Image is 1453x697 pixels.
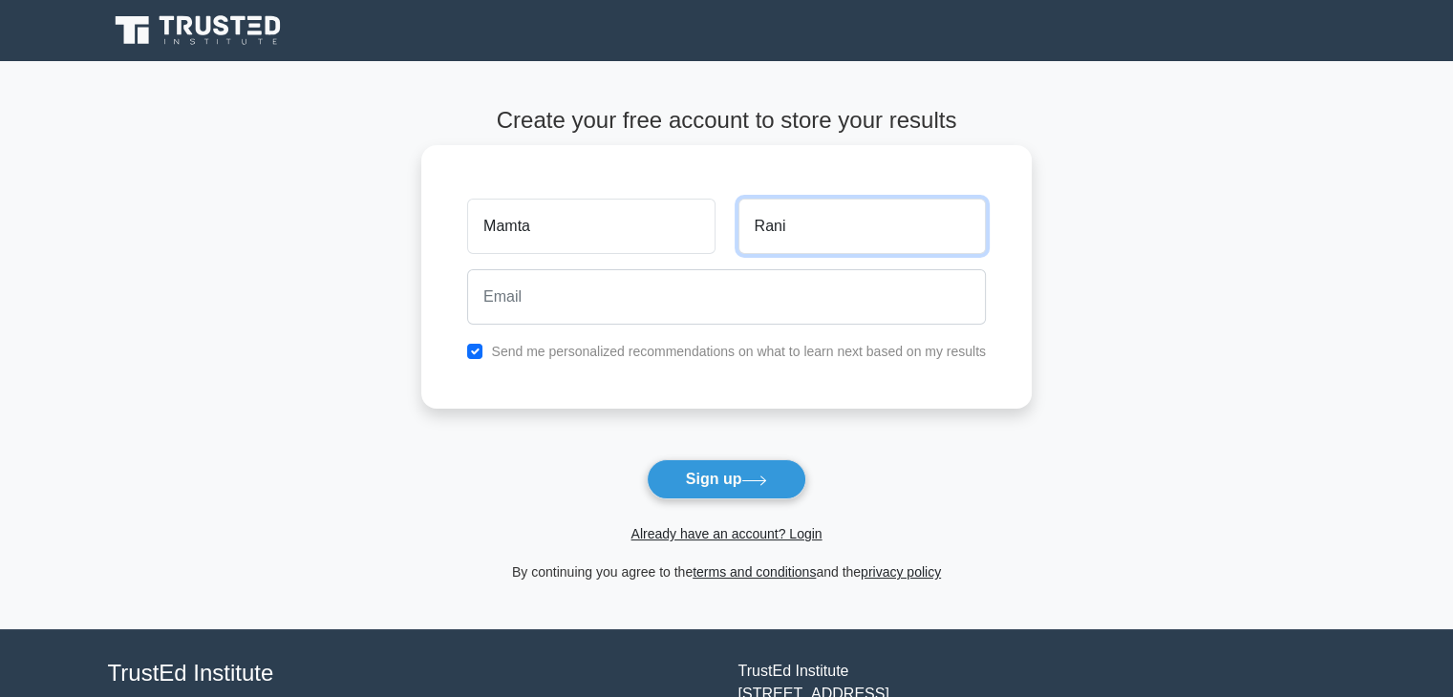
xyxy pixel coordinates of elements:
label: Send me personalized recommendations on what to learn next based on my results [491,344,986,359]
input: Email [467,269,986,325]
input: Last name [738,199,986,254]
a: privacy policy [861,564,941,580]
input: First name [467,199,715,254]
button: Sign up [647,459,807,499]
h4: TrustEd Institute [108,660,716,687]
h4: Create your free account to store your results [421,107,1032,135]
div: By continuing you agree to the and the [410,560,1043,583]
a: terms and conditions [693,564,816,580]
a: Already have an account? Login [630,526,822,541]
